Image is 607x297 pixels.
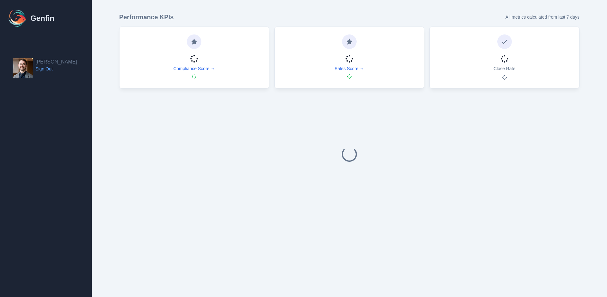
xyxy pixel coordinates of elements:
h2: [PERSON_NAME] [35,58,77,66]
img: Jordan Stamman [13,58,33,78]
p: All metrics calculated from last 7 days [506,14,579,20]
img: Logo [8,8,28,28]
h3: Performance KPIs [119,13,174,21]
a: Sales Score → [334,65,364,72]
p: Close Rate [494,65,515,72]
h1: Genfin [30,13,54,23]
a: Sign Out [35,66,77,72]
a: Compliance Score → [173,65,215,72]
